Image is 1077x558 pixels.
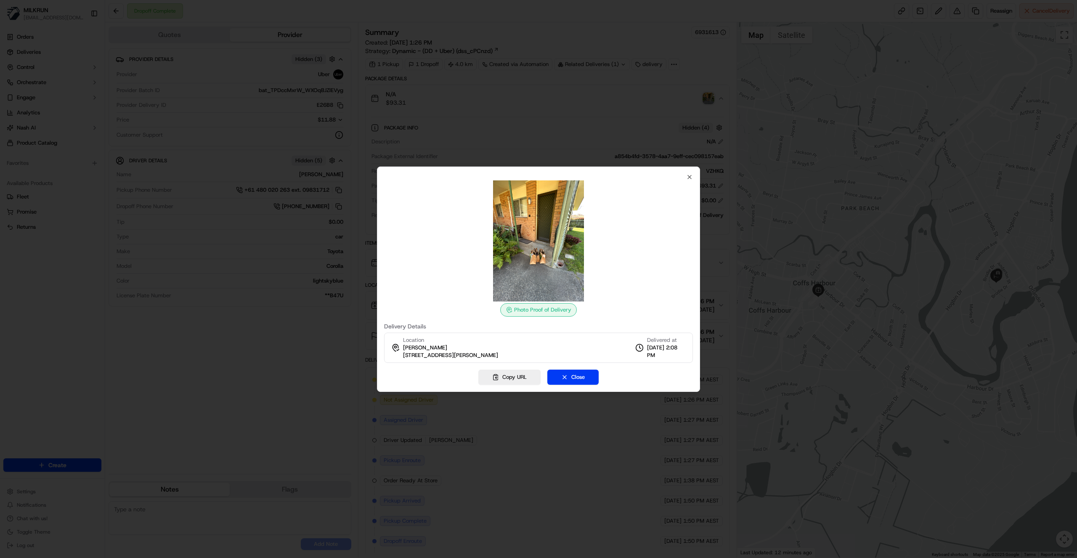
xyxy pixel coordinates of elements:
button: Close [547,370,599,385]
span: Location [403,336,424,344]
span: [DATE] 2:08 PM [647,344,686,359]
button: Copy URL [478,370,541,385]
span: [PERSON_NAME] [403,344,447,352]
label: Delivery Details [384,323,693,329]
img: photo_proof_of_delivery image [478,180,599,301]
span: [STREET_ADDRESS][PERSON_NAME] [403,352,498,359]
div: Photo Proof of Delivery [500,303,577,317]
span: Delivered at [647,336,686,344]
